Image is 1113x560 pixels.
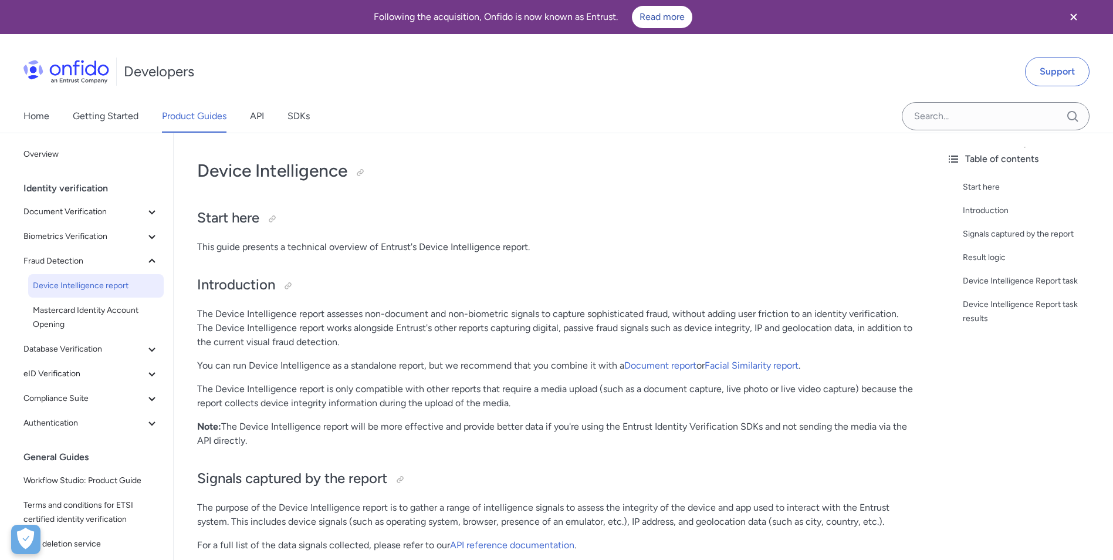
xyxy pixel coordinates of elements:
[624,360,696,371] a: Document report
[23,537,159,551] span: Data deletion service
[23,498,159,527] span: Terms and conditions for ETSI certified identity verification
[28,274,164,298] a: Device Intelligence report
[197,240,914,254] p: This guide presents a technical overview of Entrust's Device Intelligence report.
[197,501,914,529] p: The purpose of the Device Intelligence report is to gather a range of intelligence signals to ass...
[197,469,914,489] h2: Signals captured by the report
[19,532,164,556] a: Data deletion service
[14,6,1052,28] div: Following the acquisition, Onfido is now known as Entrust.
[705,360,799,371] a: Facial Similarity report
[19,494,164,531] a: Terms and conditions for ETSI certified identity verification
[632,6,692,28] a: Read more
[33,279,159,293] span: Device Intelligence report
[287,100,310,133] a: SDKs
[197,307,914,349] p: The Device Intelligence report assesses non-document and non-biometric signals to capture sophist...
[1067,10,1081,24] svg: Close banner
[197,159,914,183] h1: Device Intelligence
[23,100,49,133] a: Home
[23,60,109,83] img: Onfido Logo
[19,249,164,273] button: Fraud Detection
[963,180,1104,194] a: Start here
[23,392,145,406] span: Compliance Suite
[23,205,145,219] span: Document Verification
[946,152,1104,166] div: Table of contents
[963,227,1104,241] a: Signals captured by the report
[963,204,1104,218] a: Introduction
[963,298,1104,326] a: Device Intelligence Report task results
[23,230,145,244] span: Biometrics Verification
[73,100,138,133] a: Getting Started
[23,474,159,488] span: Workflow Studio: Product Guide
[11,525,40,554] div: Preferencias de cookies
[963,251,1104,265] a: Result logic
[197,208,914,228] h2: Start here
[23,147,159,161] span: Overview
[250,100,264,133] a: API
[1025,57,1090,86] a: Support
[23,367,145,381] span: eID Verification
[902,102,1090,130] input: Onfido search input field
[197,420,914,448] p: The Device Intelligence report will be more effective and provide better data if you're using the...
[23,416,145,430] span: Authentication
[963,274,1104,288] a: Device Intelligence Report task
[1052,2,1095,32] button: Close banner
[197,359,914,373] p: You can run Device Intelligence as a standalone report, but we recommend that you combine it with...
[19,143,164,166] a: Overview
[197,538,914,552] p: For a full list of the data signals collected, please refer to our .
[19,411,164,435] button: Authentication
[33,303,159,332] span: Mastercard Identity Account Opening
[23,446,168,469] div: General Guides
[19,362,164,386] button: eID Verification
[19,200,164,224] button: Document Verification
[19,469,164,492] a: Workflow Studio: Product Guide
[28,299,164,336] a: Mastercard Identity Account Opening
[19,338,164,361] button: Database Verification
[19,225,164,248] button: Biometrics Verification
[197,275,914,295] h2: Introduction
[19,387,164,410] button: Compliance Suite
[23,254,145,268] span: Fraud Detection
[11,525,40,554] button: Abrir preferencias
[23,177,168,200] div: Identity verification
[197,382,914,410] p: The Device Intelligence report is only compatible with other reports that require a media upload ...
[197,421,221,432] strong: Note:
[162,100,226,133] a: Product Guides
[23,342,145,356] span: Database Verification
[450,539,574,551] a: API reference documentation
[124,62,194,81] h1: Developers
